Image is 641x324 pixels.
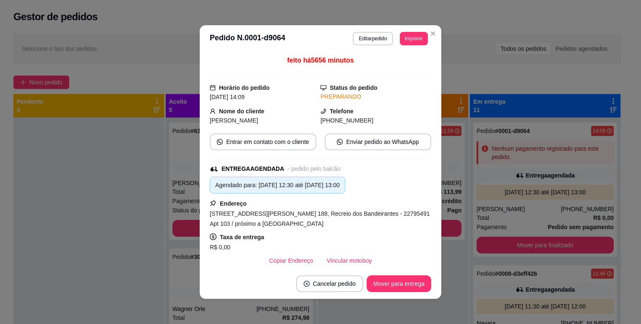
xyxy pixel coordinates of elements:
[330,108,354,115] strong: Telefone
[263,252,320,269] button: Copiar Endereço
[287,165,340,173] div: - pedido pelo balcão
[210,244,230,251] span: R$ 0,00
[296,275,363,292] button: close-circleCancelar pedido
[337,139,343,145] span: whats-app
[219,84,270,91] strong: Horário do pedido
[210,210,430,227] span: [STREET_ADDRESS][PERSON_NAME] 188, Recreio dos Bandeirantes - 22795491 Apt 103 / próximo a [GEOGR...
[325,133,431,150] button: whats-appEnviar pedido ao WhatsApp
[210,233,216,240] span: dollar
[210,85,216,91] span: calendar
[426,27,440,40] button: Close
[210,108,216,114] span: user
[400,32,428,45] button: Imprimir
[210,117,258,124] span: [PERSON_NAME]
[215,180,340,190] div: Agendado para: [DATE] 12:30 até [DATE] 13:00
[210,94,245,100] span: [DATE] 14:09
[220,234,264,240] strong: Taxa de entrega
[320,117,373,124] span: [PHONE_NUMBER]
[217,139,223,145] span: whats-app
[221,165,284,173] div: ENTREGA AGENDADA
[353,32,393,45] button: Editarpedido
[304,281,310,287] span: close-circle
[287,57,354,64] span: feito há 5656 minutos
[320,92,431,101] div: PREPARANDO
[320,108,326,114] span: phone
[320,252,379,269] button: Vincular motoboy
[210,200,216,206] span: pushpin
[210,133,316,150] button: whats-appEntrar em contato com o cliente
[330,84,378,91] strong: Status do pedido
[210,32,285,45] h3: Pedido N. 0001-d9064
[219,108,264,115] strong: Nome do cliente
[367,275,431,292] button: Mover para entrega
[320,85,326,91] span: desktop
[220,200,247,207] strong: Endereço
